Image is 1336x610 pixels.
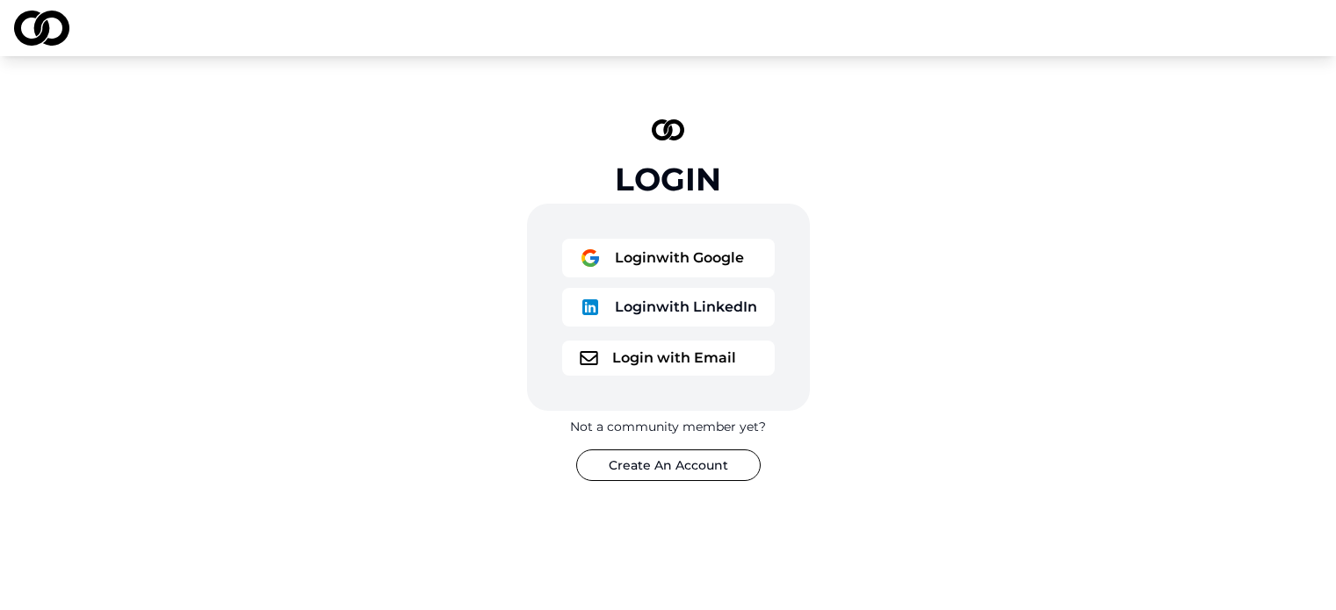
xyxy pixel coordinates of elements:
[562,341,775,376] button: logoLogin with Email
[580,297,601,318] img: logo
[562,239,775,277] button: logoLoginwith Google
[14,11,69,46] img: logo
[576,449,761,481] button: Create An Account
[652,119,685,140] img: logo
[562,288,775,327] button: logoLoginwith LinkedIn
[580,248,601,269] img: logo
[615,161,721,197] div: Login
[580,351,598,365] img: logo
[570,418,766,435] div: Not a community member yet?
